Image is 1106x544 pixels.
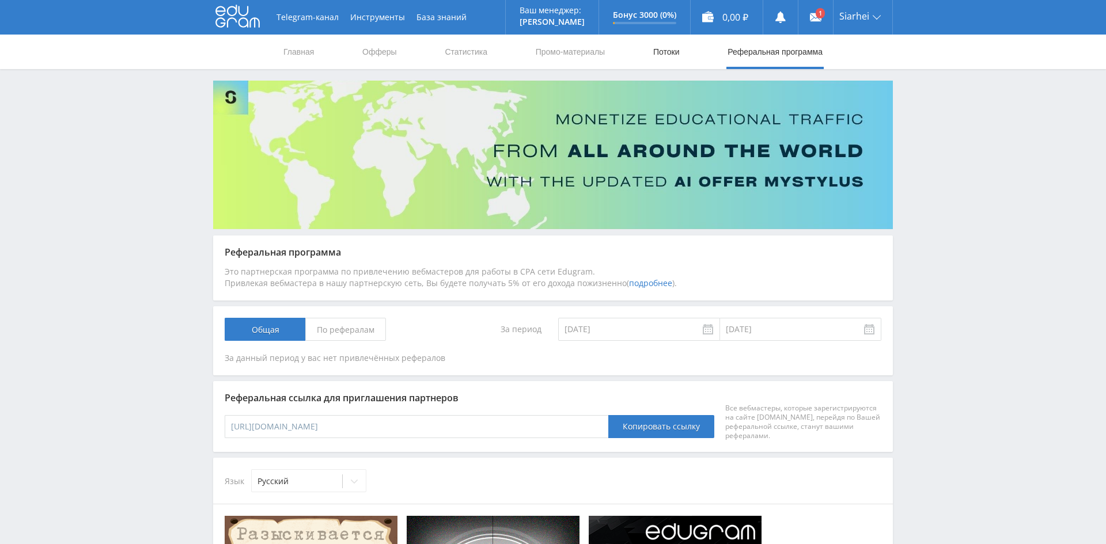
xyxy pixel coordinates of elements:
[725,404,881,440] div: Все вебмастеры, которые зарегистрируются на сайте [DOMAIN_NAME], перейдя по Вашей реферальной ссы...
[282,35,315,69] a: Главная
[613,10,676,20] p: Бонус 3000 (0%)
[225,266,881,289] div: Это партнерская программа по привлечению вебмастеров для работы в CPA сети Edugram. Привлекая веб...
[839,12,869,21] span: Siarhei
[225,247,881,257] div: Реферальная программа
[652,35,681,69] a: Потоки
[361,35,398,69] a: Офферы
[447,318,547,341] div: За период
[225,393,881,403] div: Реферальная ссылка для приглашения партнеров
[225,318,305,341] span: Общая
[629,277,672,288] a: подробнее
[520,6,585,15] p: Ваш менеджер:
[213,81,893,229] img: Banner
[444,35,488,69] a: Статистика
[535,35,606,69] a: Промо-материалы
[305,318,386,341] span: По рефералам
[627,277,677,288] span: ( ).
[608,415,714,438] button: Копировать ссылку
[726,35,824,69] a: Реферальная программа
[520,17,585,26] p: [PERSON_NAME]
[225,469,881,492] div: Язык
